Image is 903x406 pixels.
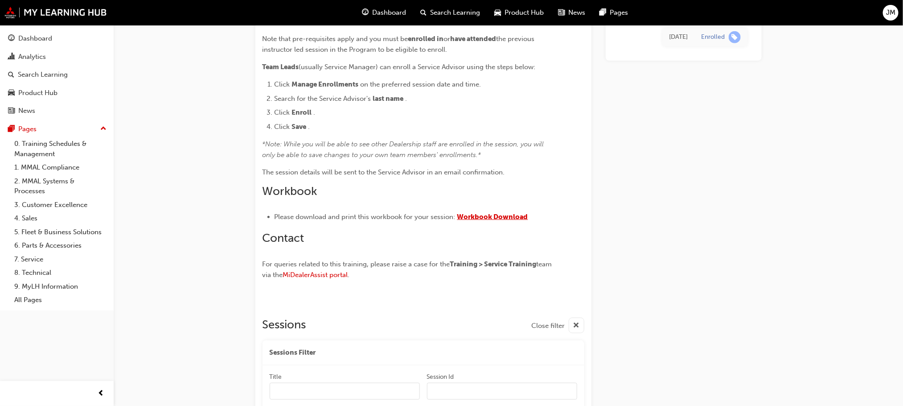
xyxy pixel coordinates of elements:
[8,71,14,79] span: search-icon
[8,89,15,97] span: car-icon
[11,280,110,294] a: 9. MyLH Information
[263,35,408,43] span: Note that pre-requisites apply and you must be
[11,225,110,239] a: 5. Fleet & Business Solutions
[4,49,110,65] a: Analytics
[883,5,899,21] button: JM
[18,70,68,80] div: Search Learning
[4,121,110,137] button: Pages
[11,161,110,174] a: 1. MMAL Compliance
[11,211,110,225] a: 4. Sales
[292,108,312,116] span: Enroll
[494,7,501,18] span: car-icon
[406,95,407,103] span: .
[275,213,456,221] span: Please download and print this workbook for your session:
[568,8,585,18] span: News
[11,137,110,161] a: 0. Training Schedules & Management
[702,33,725,41] div: Enrolled
[263,260,450,268] span: For queries related to this training, please raise a case for the
[532,318,584,333] button: Close filter
[408,35,444,43] span: enrolled in
[275,95,371,103] span: Search for the Service Advisor's
[558,7,565,18] span: news-icon
[573,320,580,331] span: cross-icon
[444,35,451,43] span: or
[669,32,688,42] div: Fri May 02 2025 09:55:44 GMT+1000 (Australian Eastern Standard Time)
[4,7,107,18] img: mmal
[551,4,592,22] a: news-iconNews
[610,8,628,18] span: Pages
[314,108,316,116] span: .
[361,80,481,88] span: on the preferred session date and time.
[263,318,306,333] h2: Sessions
[413,4,487,22] a: search-iconSearch Learning
[270,373,282,381] div: Title
[11,266,110,280] a: 8. Technical
[299,63,536,71] span: (usually Service Manager) can enroll a Service Advisor using the steps below:
[292,123,307,131] span: Save
[8,125,15,133] span: pages-icon
[308,123,310,131] span: .
[427,383,577,400] input: Session Id
[4,85,110,101] a: Product Hub
[8,35,15,43] span: guage-icon
[18,33,52,44] div: Dashboard
[263,63,299,71] span: Team Leads
[11,198,110,212] a: 3. Customer Excellence
[4,66,110,83] a: Search Learning
[98,388,105,399] span: prev-icon
[487,4,551,22] a: car-iconProduct Hub
[8,107,15,115] span: news-icon
[420,7,427,18] span: search-icon
[4,30,110,47] a: Dashboard
[430,8,480,18] span: Search Learning
[886,8,895,18] span: JM
[355,4,413,22] a: guage-iconDashboard
[450,260,537,268] span: Training > Service Training
[100,123,107,135] span: up-icon
[263,184,317,198] span: Workbook
[451,35,497,43] span: have attended
[505,8,544,18] span: Product Hub
[592,4,635,22] a: pages-iconPages
[457,213,528,221] a: Workbook Download
[8,53,15,61] span: chart-icon
[275,80,290,88] span: Click
[11,239,110,253] a: 6. Parts & Accessories
[11,293,110,307] a: All Pages
[729,31,741,43] span: learningRecordVerb_ENROLL-icon
[270,348,316,358] span: Sessions Filter
[270,383,420,400] input: Title
[18,88,57,98] div: Product Hub
[263,140,546,159] span: *Note: While you will be able to see other Dealership staff are enrolled in the session, you will...
[18,124,37,134] div: Pages
[18,106,35,116] div: News
[532,321,565,331] span: Close filter
[283,271,348,279] a: MiDealerAssist portal
[372,8,406,18] span: Dashboard
[362,7,369,18] span: guage-icon
[4,103,110,119] a: News
[4,29,110,121] button: DashboardAnalyticsSearch LearningProduct HubNews
[263,168,505,176] span: The session details will be sent to the Service Advisor in an email confirmation.
[348,271,350,279] span: .
[18,52,46,62] div: Analytics
[263,231,304,245] span: Contact
[599,7,606,18] span: pages-icon
[275,108,290,116] span: Click
[275,123,290,131] span: Click
[11,253,110,266] a: 7. Service
[427,373,454,381] div: Session Id
[292,80,359,88] span: Manage Enrollments
[373,95,404,103] span: last name
[11,174,110,198] a: 2. MMAL Systems & Processes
